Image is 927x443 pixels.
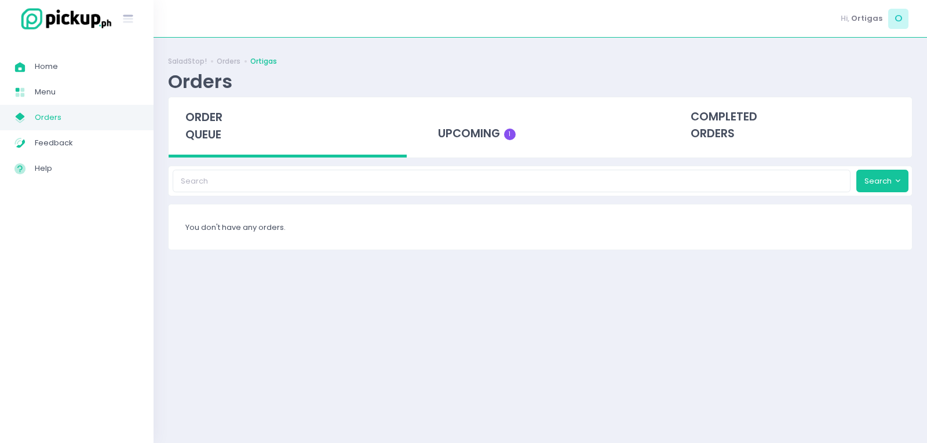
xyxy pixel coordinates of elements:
[168,70,232,93] div: Orders
[14,6,113,31] img: logo
[173,170,851,192] input: Search
[504,129,516,140] span: 1
[217,56,240,67] a: Orders
[35,161,139,176] span: Help
[35,110,139,125] span: Orders
[185,109,222,142] span: order queue
[250,56,277,67] a: Ortigas
[674,97,912,154] div: completed orders
[888,9,908,29] span: O
[851,13,882,24] span: Ortigas
[169,204,912,250] div: You don't have any orders.
[35,85,139,100] span: Menu
[421,97,659,154] div: upcoming
[841,13,849,24] span: Hi,
[35,136,139,151] span: Feedback
[856,170,908,192] button: Search
[168,56,207,67] a: SaladStop!
[35,59,139,74] span: Home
